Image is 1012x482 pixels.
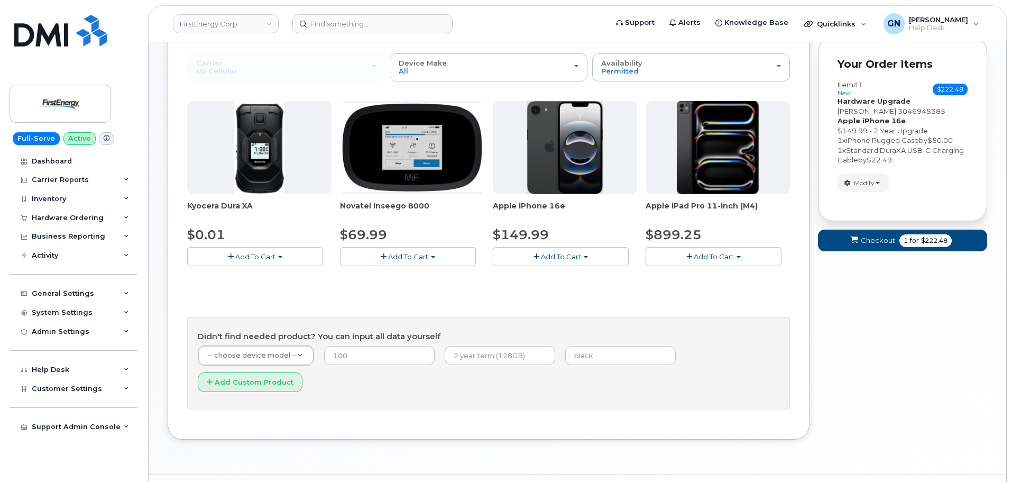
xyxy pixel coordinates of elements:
button: Add Custom Product [198,372,302,392]
span: Add To Cart [694,252,734,261]
button: Add To Cart [646,247,781,266]
div: Apple iPhone 16e [493,201,637,222]
input: 2 year term (128GB) [445,346,555,365]
span: Support [625,17,655,28]
input: black [565,346,676,365]
p: Your Order Items [838,57,968,72]
span: for [908,236,921,245]
span: iPhone Rugged Case [846,136,919,144]
span: Add To Cart [235,252,275,261]
span: Help Desk [909,24,968,32]
h3: Item [838,81,863,96]
h4: Didn't find needed product? You can input all data yourself [198,332,779,341]
span: GN [887,17,900,30]
span: $69.99 [340,227,387,242]
span: Quicklinks [817,20,855,28]
button: Device Make All [390,53,587,81]
iframe: Messenger Launcher [966,436,1004,474]
div: Apple iPad Pro 11-inch (M4) [646,201,790,222]
img: iphone16e.png [527,101,603,194]
div: x by [838,145,968,165]
strong: Apple iPhone 16e [838,116,906,125]
img: duraXA.jpg [234,101,284,194]
div: $149.99 - 2 Year Upgrade [838,126,968,136]
span: Alerts [678,17,701,28]
span: Device Make [399,59,447,67]
span: Add To Cart [541,252,581,261]
span: 1 [838,146,842,154]
span: Standard DuraXA USB-C Charging Cable [838,146,964,165]
button: Add To Cart [340,247,476,266]
span: $50.00 [927,136,953,144]
span: Permitted [601,67,639,75]
span: Add To Cart [388,252,428,261]
a: -- choose device model -- [198,346,314,365]
button: Availability Permitted [592,53,790,81]
small: new [838,89,851,97]
button: Add To Cart [493,247,629,266]
div: Quicklinks [797,13,874,34]
span: -- choose device model -- [207,351,297,359]
span: $149.99 [493,227,549,242]
div: Novatel Inseego 8000 [340,201,484,222]
div: Kyocera Dura XA [187,201,332,222]
div: Geoffrey Newport [876,13,987,34]
a: Alerts [662,12,708,33]
button: Add To Cart [187,247,323,266]
span: [PERSON_NAME] [838,107,896,115]
img: inseego8000.jpg [340,103,484,192]
span: #1 [853,80,863,89]
span: $0.01 [187,227,225,242]
span: 1 [904,236,908,245]
span: Modify [854,178,875,188]
img: ipad_pro_11_m4.png [677,101,759,194]
span: [PERSON_NAME] [909,15,968,24]
a: Knowledge Base [708,12,796,33]
span: 1 [838,136,842,144]
span: $222.48 [921,236,947,245]
button: Modify [838,174,889,192]
span: 3046945385 [898,107,945,115]
span: Checkout [861,235,895,245]
button: Checkout 1 for $222.48 [818,230,987,251]
span: $899.25 [646,227,702,242]
a: Support [609,12,662,33]
span: $22.49 [867,156,892,164]
div: x by [838,135,968,145]
span: All [399,67,408,75]
a: FirstEnergy Corp [173,14,279,33]
span: Knowledge Base [724,17,788,28]
span: $222.48 [933,84,968,95]
strong: Hardware Upgrade [838,97,910,105]
span: Availability [601,59,642,67]
input: 100 [324,346,435,365]
input: Find something... [292,14,453,33]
